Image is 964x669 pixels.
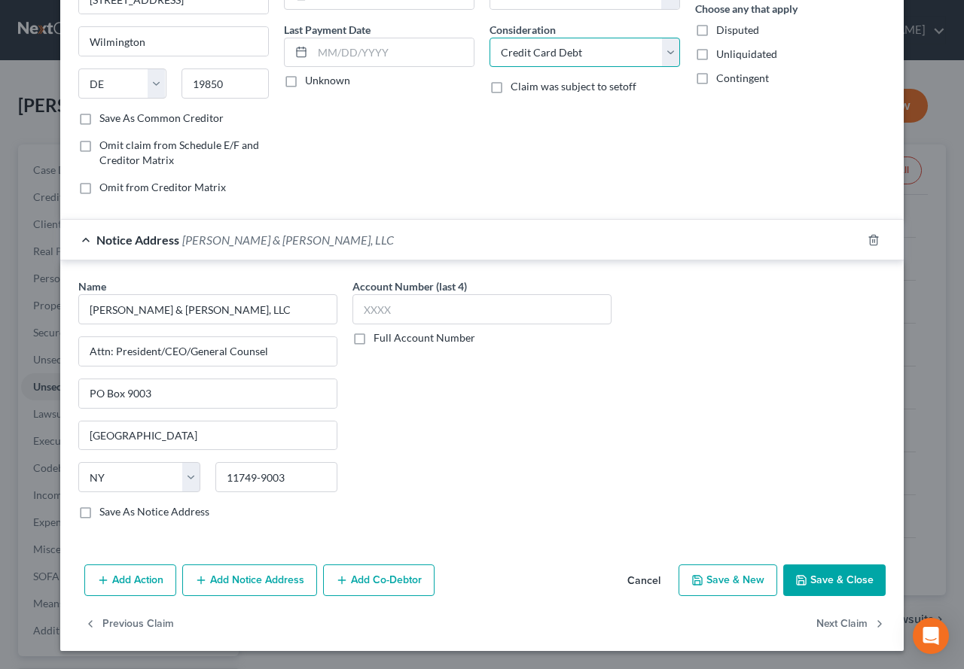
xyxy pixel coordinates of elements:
span: Unliquidated [716,47,777,60]
span: Omit claim from Schedule E/F and Creditor Matrix [99,138,259,166]
button: Cancel [615,566,673,596]
label: Choose any that apply [695,1,798,17]
label: Account Number (last 4) [352,278,467,294]
input: Apt, Suite, etc... [79,379,337,408]
button: Add Notice Address [182,564,317,596]
span: Notice Address [96,233,179,247]
span: Disputed [716,23,759,36]
button: Next Claim [816,608,886,640]
input: Enter city... [79,421,337,450]
label: Save As Common Creditor [99,111,224,126]
label: Last Payment Date [284,22,371,38]
span: [PERSON_NAME] & [PERSON_NAME], LLC [182,233,394,247]
input: Enter zip.. [215,462,337,492]
label: Save As Notice Address [99,504,209,519]
input: Enter address... [79,337,337,366]
label: Full Account Number [374,330,475,345]
span: Claim was subject to setoff [511,80,636,93]
button: Add Co-Debtor [323,564,435,596]
button: Save & New [679,564,777,596]
button: Add Action [84,564,176,596]
span: Omit from Creditor Matrix [99,181,226,193]
input: XXXX [352,294,612,324]
label: Unknown [305,73,350,88]
label: Consideration [490,22,556,38]
button: Previous Claim [84,608,174,640]
button: Save & Close [783,564,886,596]
input: MM/DD/YYYY [313,38,474,67]
span: Name [78,280,106,293]
input: Enter zip... [182,68,270,99]
input: Enter city... [79,27,268,56]
span: Contingent [716,71,769,84]
input: Search by name... [78,294,337,324]
div: Open Intercom Messenger [913,618,949,654]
